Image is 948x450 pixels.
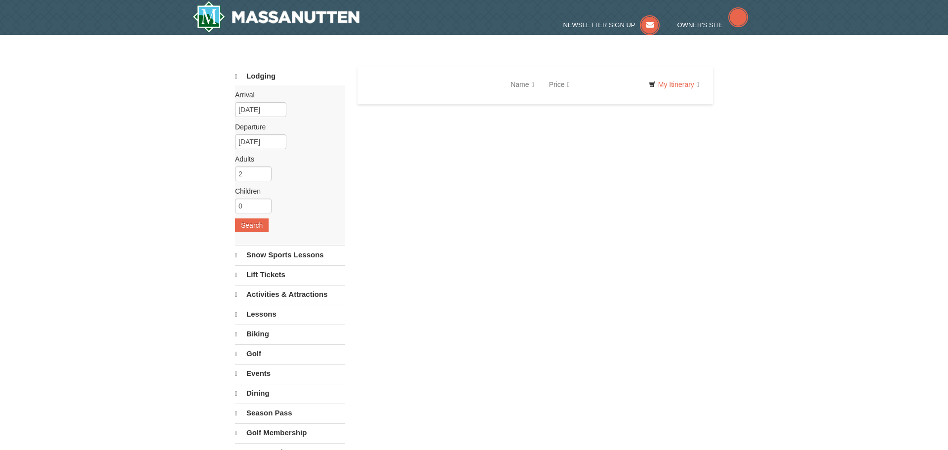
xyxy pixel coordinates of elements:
label: Departure [235,122,338,132]
a: Newsletter Sign Up [563,21,660,29]
a: Name [503,75,541,94]
a: Biking [235,325,345,343]
label: Adults [235,154,338,164]
a: Lodging [235,67,345,85]
a: Activities & Attractions [235,285,345,304]
a: Lift Tickets [235,265,345,284]
a: Price [542,75,577,94]
a: Massanutten Resort [193,1,359,33]
span: Newsletter Sign Up [563,21,635,29]
a: Snow Sports Lessons [235,245,345,264]
a: Golf [235,344,345,363]
a: Owner's Site [677,21,749,29]
a: Lessons [235,305,345,324]
span: Owner's Site [677,21,724,29]
button: Search [235,218,269,232]
label: Children [235,186,338,196]
a: Events [235,364,345,383]
a: Dining [235,384,345,403]
label: Arrival [235,90,338,100]
a: Season Pass [235,404,345,422]
a: Golf Membership [235,423,345,442]
a: My Itinerary [642,77,706,92]
img: Massanutten Resort Logo [193,1,359,33]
